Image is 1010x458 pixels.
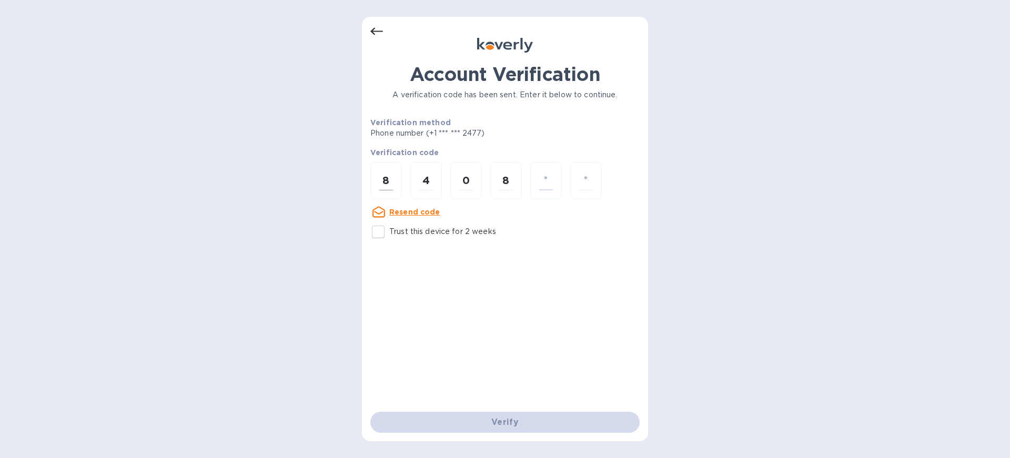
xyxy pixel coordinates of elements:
p: Trust this device for 2 weeks [389,226,496,237]
p: Verification code [370,147,640,158]
p: A verification code has been sent. Enter it below to continue. [370,89,640,100]
h1: Account Verification [370,63,640,85]
b: Verification method [370,118,451,127]
p: Phone number (+1 *** *** 2477) [370,128,565,139]
u: Resend code [389,208,440,216]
